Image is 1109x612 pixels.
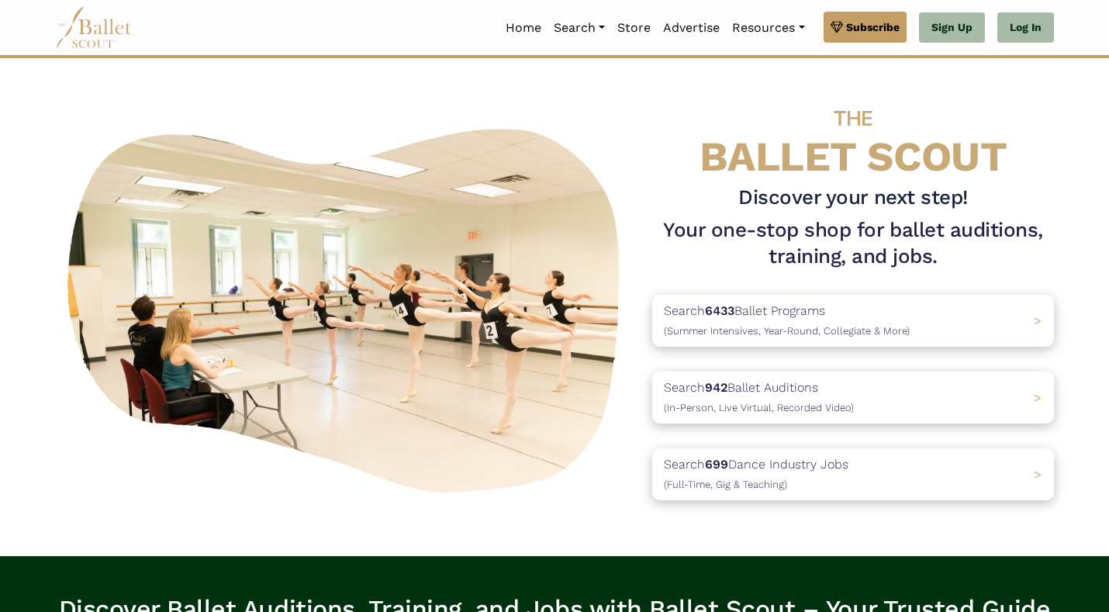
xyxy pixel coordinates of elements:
[652,448,1054,500] a: Search699Dance Industry Jobs(Full-Time, Gig & Teaching) >
[919,12,985,43] a: Sign Up
[652,372,1054,424] a: Search942Ballet Auditions(In-Person, Live Virtual, Recorded Video) >
[664,325,910,337] span: (Summer Intensives, Year-Round, Collegiate & More)
[657,12,726,44] a: Advertise
[1034,313,1042,328] span: >
[664,301,910,341] p: Search Ballet Programs
[652,295,1054,347] a: Search6433Ballet Programs(Summer Intensives, Year-Round, Collegiate & More)>
[846,19,900,36] span: Subscribe
[705,457,728,472] b: 699
[652,185,1054,211] h3: Discover your next step!
[726,12,810,44] a: Resources
[652,217,1054,270] h1: Your one-stop shop for ballet auditions, training, and jobs.
[499,12,548,44] a: Home
[664,455,848,494] p: Search Dance Industry Jobs
[548,12,611,44] a: Search
[831,19,843,36] img: gem.svg
[611,12,657,44] a: Store
[705,303,734,318] b: 6433
[664,479,787,490] span: (Full-Time, Gig & Teaching)
[834,105,872,131] span: THE
[664,402,854,413] span: (In-Person, Live Virtual, Recorded Video)
[824,12,907,43] a: Subscribe
[705,380,727,395] b: 942
[55,112,640,502] img: A group of ballerinas talking to each other in a ballet studio
[652,89,1054,178] h4: BALLET SCOUT
[997,12,1054,43] a: Log In
[664,378,854,417] p: Search Ballet Auditions
[1034,390,1042,405] span: >
[1034,467,1042,482] span: >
